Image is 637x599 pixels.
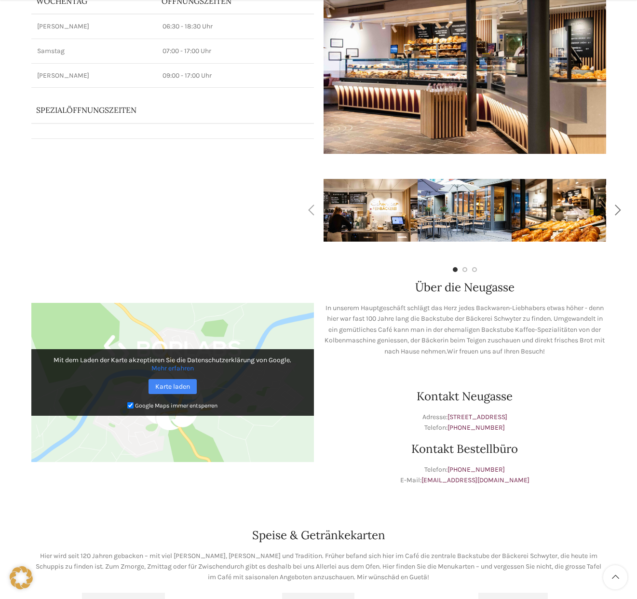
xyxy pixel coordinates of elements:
p: Mit dem Laden der Karte akzeptieren Sie die Datenschutzerklärung von Google. [38,356,307,372]
img: Google Maps [31,303,314,462]
a: Karte laden [149,379,197,394]
div: Next slide [606,198,630,222]
p: Samstag [37,46,151,56]
div: 3 / 7 [512,163,606,258]
p: Telefon: E-Mail: [324,464,606,486]
div: Previous slide [299,198,324,222]
p: [PERSON_NAME] [37,22,151,31]
a: Mehr erfahren [151,364,194,372]
p: Adresse: Telefon: [324,412,606,434]
p: Spezialöffnungszeiten [36,105,282,115]
h2: Speise & Getränkekarten [31,530,606,541]
li: Go to slide 1 [453,267,458,272]
input: Google Maps immer entsperren [127,402,134,408]
h2: Über die Neugasse [324,282,606,293]
p: 06:30 - 18:30 Uhr [163,22,308,31]
div: 1 / 7 [324,163,418,258]
a: [STREET_ADDRESS] [447,413,507,421]
img: schwyter-61 [418,179,512,242]
p: 07:00 - 17:00 Uhr [163,46,308,56]
p: Hier wird seit 120 Jahren gebacken – mit viel [PERSON_NAME], [PERSON_NAME] und Tradition. Früher ... [31,551,606,583]
a: [EMAIL_ADDRESS][DOMAIN_NAME] [421,476,529,484]
small: Google Maps immer entsperren [135,402,217,408]
h2: Kontakt Neugasse [324,391,606,402]
li: Go to slide 3 [472,267,477,272]
a: [PHONE_NUMBER] [447,465,505,474]
span: Wir freuen uns auf Ihren Besuch! [447,347,545,355]
a: [PHONE_NUMBER] [447,423,505,432]
p: [PERSON_NAME] [37,71,151,81]
div: 2 / 7 [418,163,512,258]
h2: Kontakt Bestellbüro [324,443,606,455]
li: Go to slide 2 [462,267,467,272]
img: schwyter-17 [324,179,418,242]
p: 09:00 - 17:00 Uhr [163,71,308,81]
p: In unserem Hauptgeschäft schlägt das Herz jedes Backwaren-Liebhabers etwas höher - denn hier war ... [324,303,606,357]
a: Scroll to top button [603,565,627,589]
img: schwyter-12 [512,179,606,242]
